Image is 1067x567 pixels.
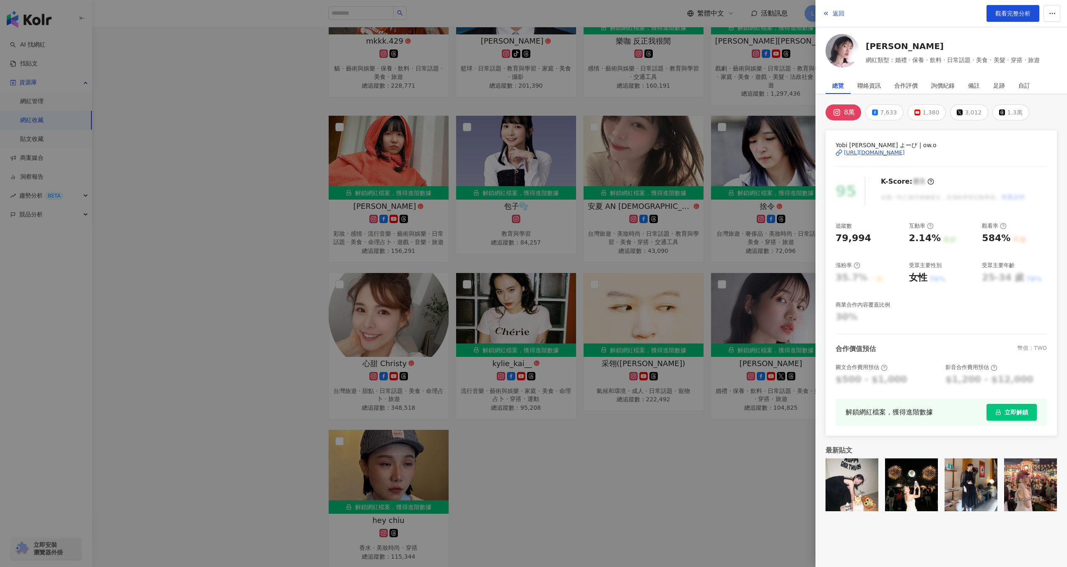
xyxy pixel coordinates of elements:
div: 584% [982,232,1010,245]
div: 足跡 [993,77,1005,94]
div: 圖文合作費用預估 [836,364,888,371]
div: 總覽 [832,77,844,94]
img: post-image [826,458,878,511]
span: lock [995,409,1001,415]
div: 影音合作費用預估 [945,364,997,371]
button: 1.3萬 [992,104,1029,120]
span: 觀看完整分析 [995,10,1031,17]
a: 觀看完整分析 [987,5,1039,22]
span: Yobi [PERSON_NAME] よーび | ow.o [836,140,1047,150]
div: 詢價紀錄 [931,77,955,94]
div: 7,633 [880,107,897,118]
button: 3,012 [950,104,988,120]
a: [PERSON_NAME] [866,40,1040,52]
a: KOL Avatar [826,34,859,70]
div: 互動率 [909,222,934,230]
div: 追蹤數 [836,222,852,230]
div: 79,994 [836,232,871,245]
div: 聯絡資訊 [857,77,881,94]
div: 合作價值預估 [836,344,876,354]
div: 3,012 [965,107,981,118]
a: [URL][DOMAIN_NAME] [836,149,1047,156]
div: 合作評價 [894,77,918,94]
span: 返回 [833,10,844,17]
button: 7,633 [865,104,903,120]
div: 女性 [909,271,927,284]
div: 備註 [968,77,980,94]
img: post-image [885,458,938,511]
img: KOL Avatar [826,34,859,68]
button: 1,380 [908,104,946,120]
div: 最新貼文 [826,446,1057,455]
div: 幣值：TWD [1018,344,1047,354]
span: 網紅類型：婚禮 · 保養 · 飲料 · 日常話題 · 美食 · 美髮 · 穿搭 · 旅遊 [866,55,1040,65]
div: 2.14% [909,232,941,245]
div: 商業合作內容覆蓋比例 [836,301,890,309]
span: 立即解鎖 [1005,409,1028,416]
div: 解鎖網紅檔案，獲得進階數據 [846,407,933,417]
button: 8萬 [826,104,861,120]
div: [URL][DOMAIN_NAME] [844,149,905,156]
img: post-image [1004,458,1057,511]
div: 受眾主要年齡 [982,262,1015,269]
div: 1,380 [922,107,939,118]
div: 漲粉率 [836,262,860,269]
img: post-image [945,458,997,511]
div: 觀看率 [982,222,1007,230]
div: 8萬 [844,107,855,118]
div: K-Score : [881,177,934,186]
button: 返回 [822,5,845,22]
button: 立即解鎖 [987,404,1037,421]
div: 自訂 [1018,77,1030,94]
div: 1.3萬 [1007,107,1022,118]
div: 受眾主要性別 [909,262,942,269]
